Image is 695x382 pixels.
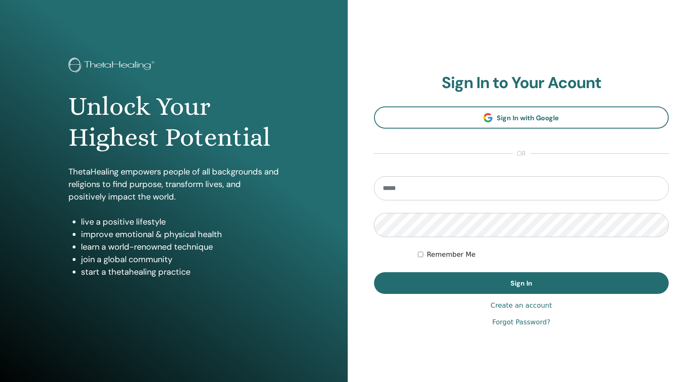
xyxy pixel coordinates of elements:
[81,253,279,266] li: join a global community
[418,250,669,260] div: Keep me authenticated indefinitely or until I manually logout
[81,228,279,240] li: improve emotional & physical health
[81,215,279,228] li: live a positive lifestyle
[492,317,550,327] a: Forgot Password?
[497,114,559,122] span: Sign In with Google
[374,272,669,294] button: Sign In
[68,165,279,203] p: ThetaHealing empowers people of all backgrounds and religions to find purpose, transform lives, a...
[81,240,279,253] li: learn a world-renowned technique
[513,149,530,159] span: or
[68,91,279,153] h1: Unlock Your Highest Potential
[511,279,532,288] span: Sign In
[427,250,475,260] label: Remember Me
[490,301,552,311] a: Create an account
[374,73,669,93] h2: Sign In to Your Acount
[81,266,279,278] li: start a thetahealing practice
[374,106,669,129] a: Sign In with Google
